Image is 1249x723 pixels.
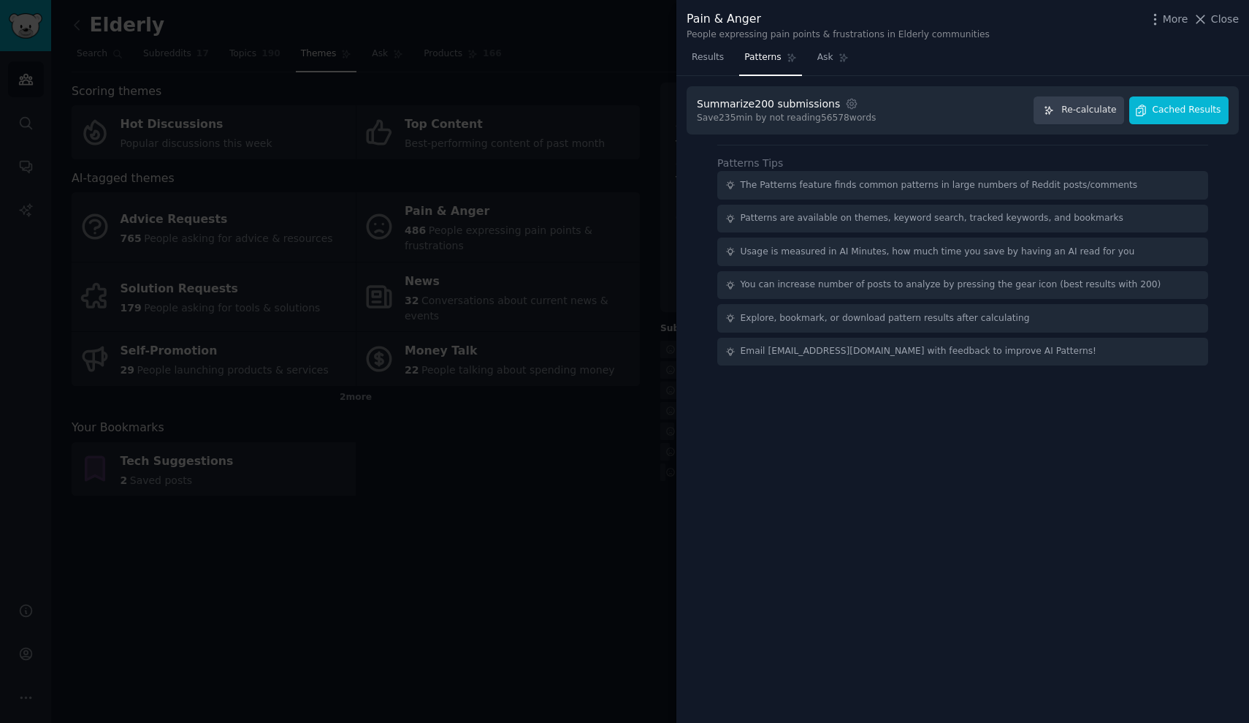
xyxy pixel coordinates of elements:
div: You can increase number of posts to analyze by pressing the gear icon (best results with 200) [741,279,1161,292]
button: More [1147,12,1188,27]
span: Ask [817,51,833,64]
span: Close [1211,12,1239,27]
div: People expressing pain points & frustrations in Elderly communities [687,29,990,42]
div: The Patterns feature finds common patterns in large numbers of Reddit posts/comments [741,179,1138,192]
div: Pain & Anger [687,10,990,29]
button: Close [1193,12,1239,27]
a: Results [687,46,729,76]
span: Results [692,51,724,64]
a: Patterns [739,46,801,76]
span: Cached Results [1153,104,1221,117]
div: Email [EMAIL_ADDRESS][DOMAIN_NAME] with feedback to improve AI Patterns! [741,345,1097,358]
div: Explore, bookmark, or download pattern results after calculating [741,312,1030,325]
span: Re-calculate [1061,104,1116,117]
div: Patterns are available on themes, keyword search, tracked keywords, and bookmarks [741,212,1123,225]
label: Patterns Tips [717,157,783,169]
button: Cached Results [1129,96,1229,125]
div: Save 235 min by not reading 56578 words [697,112,876,125]
a: Ask [812,46,854,76]
span: More [1163,12,1188,27]
button: Re-calculate [1034,96,1124,125]
div: Summarize 200 submissions [697,96,840,112]
div: Usage is measured in AI Minutes, how much time you save by having an AI read for you [741,246,1135,259]
span: Patterns [744,51,781,64]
